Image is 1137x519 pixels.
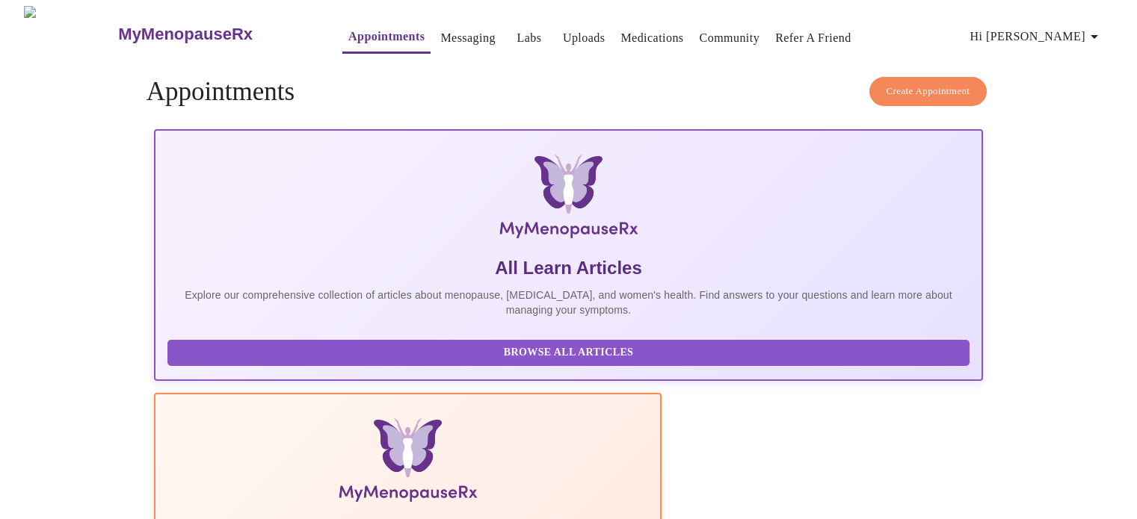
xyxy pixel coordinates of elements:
button: Labs [505,23,553,53]
a: Refer a Friend [775,28,851,49]
button: Uploads [557,23,611,53]
span: Create Appointment [887,83,970,100]
a: MyMenopauseRx [117,8,312,60]
img: MyMenopauseRx Logo [24,6,117,62]
a: Uploads [563,28,606,49]
button: Medications [614,23,689,53]
button: Community [694,23,766,53]
a: Browse All Articles [167,345,974,358]
button: Browse All Articles [167,340,970,366]
button: Appointments [342,22,431,54]
h5: All Learn Articles [167,256,970,280]
span: Browse All Articles [182,344,955,362]
p: Explore our comprehensive collection of articles about menopause, [MEDICAL_DATA], and women's hea... [167,288,970,317]
img: Menopause Manual [244,418,572,508]
a: Messaging [440,28,495,49]
a: Community [700,28,760,49]
h3: MyMenopauseRx [118,25,253,44]
a: Medications [620,28,683,49]
a: Labs [517,28,541,49]
a: Appointments [348,26,425,47]
h4: Appointments [147,77,991,107]
button: Create Appointment [869,77,987,106]
button: Messaging [434,23,501,53]
button: Hi [PERSON_NAME] [964,22,1109,52]
img: MyMenopauseRx Logo [292,155,845,244]
button: Refer a Friend [769,23,857,53]
span: Hi [PERSON_NAME] [970,26,1103,47]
